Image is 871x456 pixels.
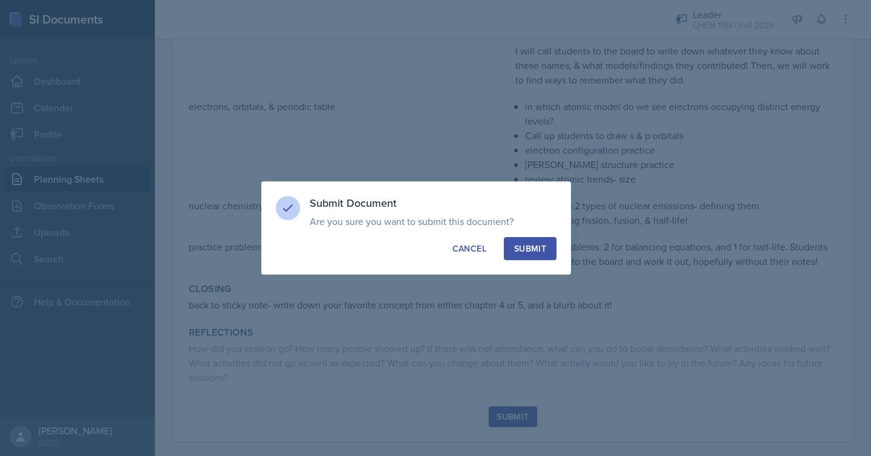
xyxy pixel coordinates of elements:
div: Cancel [452,243,486,255]
button: Submit [504,237,556,260]
div: Submit [514,243,546,255]
button: Cancel [442,237,497,260]
p: Are you sure you want to submit this document? [310,215,556,227]
h3: Submit Document [310,196,556,210]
